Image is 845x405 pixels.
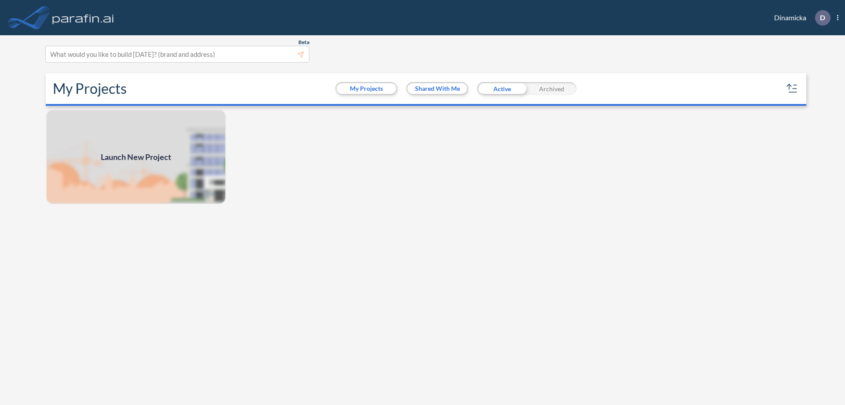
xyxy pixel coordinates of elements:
[51,9,116,26] img: logo
[785,82,799,96] button: sort
[820,14,825,22] p: D
[477,82,527,95] div: Active
[527,82,577,95] div: Archived
[298,39,309,46] span: Beta
[337,83,396,94] button: My Projects
[408,83,467,94] button: Shared With Me
[53,80,127,97] h2: My Projects
[46,109,226,204] a: Launch New Project
[761,10,838,26] div: Dinamicka
[101,151,171,163] span: Launch New Project
[46,109,226,204] img: add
